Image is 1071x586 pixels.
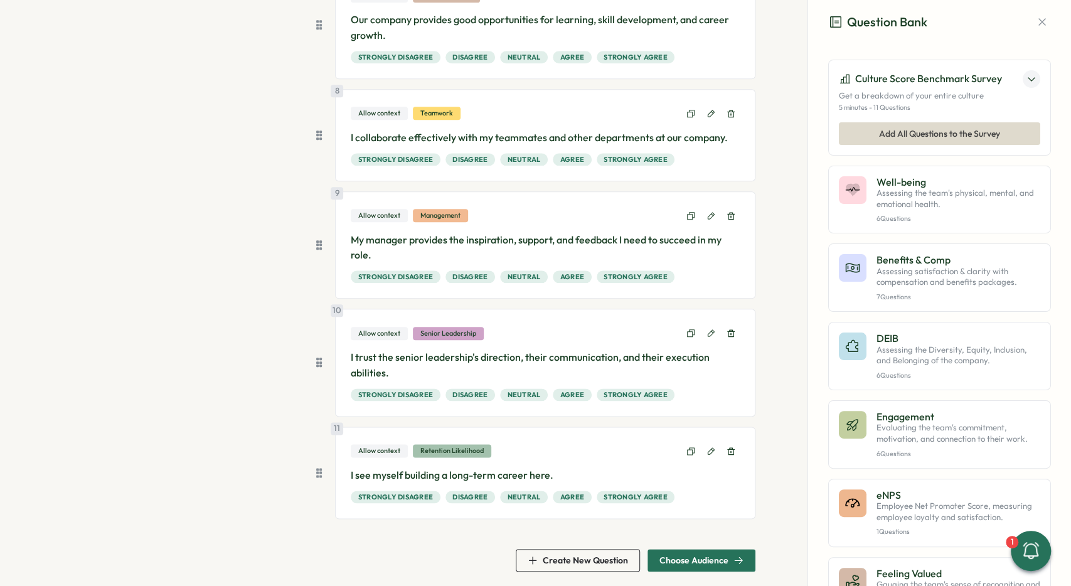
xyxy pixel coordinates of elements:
span: Strongly Disagree [358,51,433,63]
p: I trust the senior leadership's direction, their communication, and their execution abilities. [351,349,740,381]
p: eNPS [877,489,1040,501]
button: Create New Question [516,549,640,572]
div: Allow context [351,444,408,457]
span: Create New Question [543,556,628,565]
button: Benefits & CompAssessing satisfaction & clarity with compensation and benefits packages.7Questions [828,243,1051,312]
p: Get a breakdown of your entire culture [839,90,1040,102]
p: Assessing the Diversity, Equity, Inclusion, and Belonging of the company. [877,344,1040,366]
span: Neutral [508,389,541,400]
p: Assessing satisfaction & clarity with compensation and benefits packages. [877,266,1040,288]
span: Disagree [452,491,488,503]
span: Agree [560,389,584,400]
p: Our company provides good opportunities for learning, skill development, and career growth. [351,12,740,43]
p: I see myself building a long-term career here. [351,467,740,483]
div: 8 [331,85,343,97]
div: Allow context [351,327,408,340]
div: Teamwork [413,107,461,120]
p: Engagement [877,411,1040,422]
span: Neutral [508,491,541,503]
span: Strongly Disagree [358,389,433,400]
span: Agree [560,491,584,503]
span: Neutral [508,154,541,165]
span: Strongly Agree [604,51,668,63]
p: Culture Score Benchmark Survey [855,71,1002,87]
p: 1 Questions [877,528,1040,536]
button: Choose Audience [647,549,755,572]
button: Well-beingAssessing the team's physical, mental, and emotional health.6Questions [828,166,1051,234]
span: Add All Questions to the Survey [879,123,1000,144]
div: 9 [331,187,343,200]
span: Agree [560,51,584,63]
span: Strongly Disagree [358,271,433,282]
span: Strongly Disagree [358,154,433,165]
span: Agree [560,154,584,165]
div: Allow context [351,107,408,120]
span: Neutral [508,271,541,282]
span: Disagree [452,271,488,282]
p: Employee Net Promoter Score, measuring employee loyalty and satisfaction. [877,501,1040,523]
span: Disagree [452,51,488,63]
div: 10 [331,304,343,317]
div: 11 [331,422,343,435]
span: Choose Audience [659,556,728,565]
p: 6 Questions [877,450,1040,458]
p: Assessing the team's physical, mental, and emotional health. [877,188,1040,210]
span: Strongly Agree [604,154,668,165]
button: 1 [1011,531,1051,571]
button: Add All Questions to the Survey [839,122,1040,145]
div: Retention Likelihood [413,444,491,457]
div: Management [413,209,468,222]
p: Well-being [877,176,1040,188]
span: Strongly Agree [604,491,668,503]
span: Disagree [452,389,488,400]
p: 6 Questions [877,215,1040,223]
div: Allow context [351,209,408,222]
p: Benefits & Comp [877,254,1040,265]
button: eNPSEmployee Net Promoter Score, measuring employee loyalty and satisfaction.1Questions [828,479,1051,547]
p: 7 Questions [877,293,1040,301]
p: Evaluating the team's commitment, motivation, and connection to their work. [877,422,1040,444]
button: EngagementEvaluating the team's commitment, motivation, and connection to their work.6Questions [828,400,1051,469]
span: Strongly Agree [604,271,668,282]
button: DEIBAssessing the Diversity, Equity, Inclusion, and Belonging of the company.6Questions [828,322,1051,390]
span: Neutral [508,51,541,63]
span: Disagree [452,154,488,165]
div: 1 [1006,536,1018,548]
p: 5 minutes - 11 Questions [839,104,1040,112]
p: My manager provides the inspiration, support, and feedback I need to succeed in my role. [351,232,740,264]
p: 6 Questions [877,371,1040,380]
p: DEIB [877,333,1040,344]
span: Agree [560,271,584,282]
span: Strongly Disagree [358,491,433,503]
p: I collaborate effectively with my teammates and other departments at our company. [351,130,740,146]
h3: Question Bank [828,13,927,32]
span: Strongly Agree [604,389,668,400]
div: Senior Leadership [413,327,484,340]
p: Feeling Valued [877,568,1040,579]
